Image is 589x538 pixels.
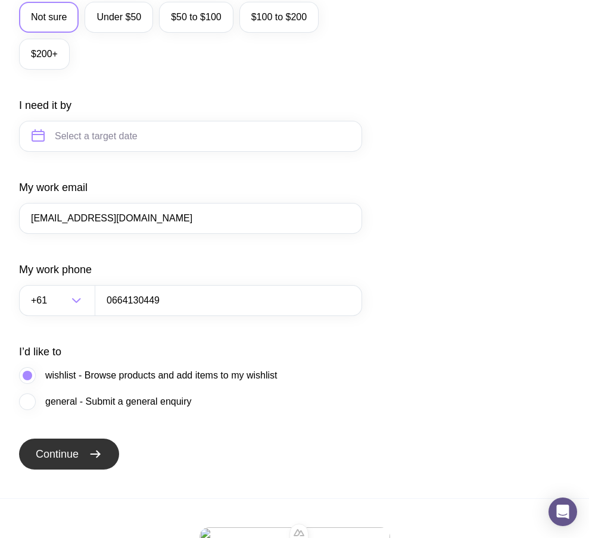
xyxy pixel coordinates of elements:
input: Search for option [49,285,68,316]
label: Not sure [19,2,79,33]
span: wishlist - Browse products and add items to my wishlist [45,368,277,383]
input: 0400123456 [95,285,362,316]
label: My work email [19,180,88,195]
label: I’d like to [19,345,61,359]
div: Search for option [19,285,95,316]
input: Select a target date [19,121,362,152]
button: Continue [19,439,119,470]
label: $200+ [19,39,70,70]
label: My work phone [19,262,92,277]
label: $50 to $100 [159,2,233,33]
label: I need it by [19,98,71,112]
span: +61 [31,285,49,316]
label: Under $50 [85,2,153,33]
span: general - Submit a general enquiry [45,395,191,409]
span: Continue [36,447,79,461]
div: Open Intercom Messenger [549,498,577,526]
label: $100 to $200 [239,2,319,33]
input: you@email.com [19,203,362,234]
